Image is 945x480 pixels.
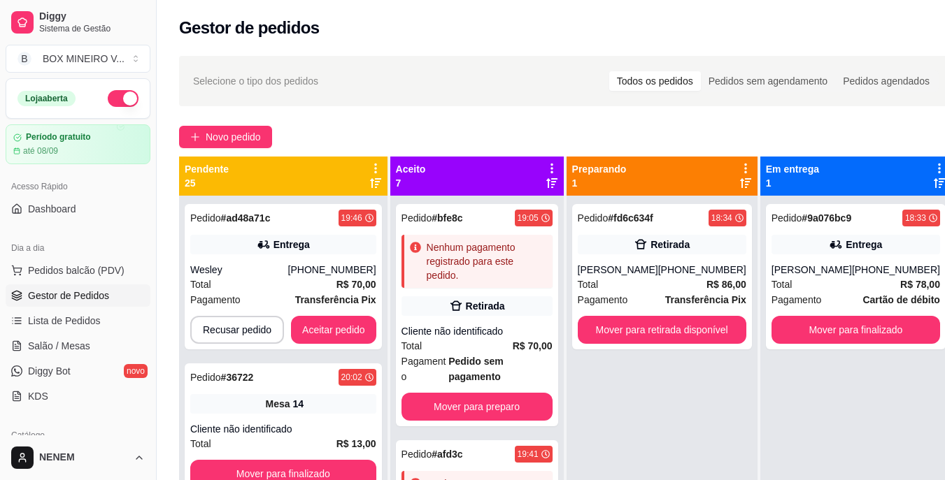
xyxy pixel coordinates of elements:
[17,52,31,66] span: B
[396,162,426,176] p: Aceito
[336,438,376,449] strong: R$ 13,00
[578,292,628,307] span: Pagamento
[6,441,150,474] button: NENEM
[862,294,939,305] strong: Cartão de débito
[39,10,145,23] span: Diggy
[28,364,71,378] span: Diggy Bot
[900,279,940,290] strong: R$ 78,00
[427,240,547,282] div: Nenhum pagamento registrado para este pedido.
[221,372,254,383] strong: # 36722
[28,314,101,328] span: Lista de Pedidos
[341,212,362,224] div: 19:46
[706,279,746,290] strong: R$ 86,00
[609,71,701,91] div: Todos os pedidos
[518,449,539,460] div: 19:41
[6,385,150,407] a: KDS
[28,289,109,303] span: Gestor de Pedidos
[846,238,882,252] div: Entrega
[6,6,150,39] a: DiggySistema de Gestão
[578,316,746,344] button: Mover para retirada disponível
[295,294,376,305] strong: Transferência Pix
[190,212,221,224] span: Pedido
[766,162,819,176] p: Em entrega
[6,124,150,164] a: Período gratuitoaté 08/09
[190,292,241,307] span: Pagamento
[273,238,310,252] div: Entrega
[6,284,150,307] a: Gestor de Pedidos
[513,340,553,351] strong: R$ 70,00
[6,310,150,332] a: Lista de Pedidos
[190,422,376,436] div: Cliente não identificado
[108,90,138,107] button: Alterar Status
[23,145,58,157] article: até 08/09
[265,397,290,411] span: Mesa
[772,316,940,344] button: Mover para finalizado
[39,23,145,34] span: Sistema de Gestão
[179,17,320,39] h2: Gestor de pedidos
[802,212,851,224] strong: # 9a076bc9
[6,424,150,446] div: Catálogo
[578,277,599,292] span: Total
[6,198,150,220] a: Dashboard
[6,335,150,357] a: Salão / Mesas
[518,212,539,224] div: 19:05
[190,132,200,142] span: plus
[190,436,211,451] span: Total
[17,91,76,106] div: Loja aberta
[448,356,504,382] strong: Pedido sem pagamento
[772,277,793,292] span: Total
[190,316,284,344] button: Recusar pedido
[206,129,261,145] span: Novo pedido
[6,360,150,382] a: Diggy Botnovo
[572,162,627,176] p: Preparando
[402,393,553,421] button: Mover para preparo
[402,212,432,224] span: Pedido
[432,449,462,460] strong: # afd3c
[402,449,432,460] span: Pedido
[608,212,653,224] strong: # fd6c634f
[190,263,288,277] div: Wesley
[6,175,150,198] div: Acesso Rápido
[185,176,229,190] p: 25
[291,316,376,344] button: Aceitar pedido
[190,372,221,383] span: Pedido
[26,132,91,143] article: Período gratuito
[28,339,90,353] span: Salão / Mesas
[665,294,746,305] strong: Transferência Pix
[185,162,229,176] p: Pendente
[6,259,150,282] button: Pedidos balcão (PDV)
[221,212,271,224] strong: # ad48a71c
[835,71,937,91] div: Pedidos agendados
[578,212,609,224] span: Pedido
[39,451,128,464] span: NENEM
[651,238,690,252] div: Retirada
[432,212,462,224] strong: # bfe8c
[179,126,272,148] button: Novo pedido
[396,176,426,190] p: 7
[772,212,802,224] span: Pedido
[711,212,732,224] div: 18:34
[6,237,150,259] div: Dia a dia
[28,202,76,216] span: Dashboard
[852,263,940,277] div: [PHONE_NUMBER]
[572,176,627,190] p: 1
[28,389,48,403] span: KDS
[905,212,926,224] div: 18:33
[466,299,505,313] div: Retirada
[293,397,304,411] div: 14
[288,263,376,277] div: [PHONE_NUMBER]
[402,324,553,338] div: Cliente não identificado
[402,338,422,354] span: Total
[193,73,318,89] span: Selecione o tipo dos pedidos
[341,372,362,383] div: 20:02
[658,263,746,277] div: [PHONE_NUMBER]
[43,52,125,66] div: BOX MINEIRO V ...
[766,176,819,190] p: 1
[701,71,835,91] div: Pedidos sem agendamento
[772,292,822,307] span: Pagamento
[578,263,658,277] div: [PERSON_NAME]
[336,279,376,290] strong: R$ 70,00
[6,45,150,73] button: Select a team
[28,263,125,277] span: Pedidos balcão (PDV)
[402,354,449,384] span: Pagamento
